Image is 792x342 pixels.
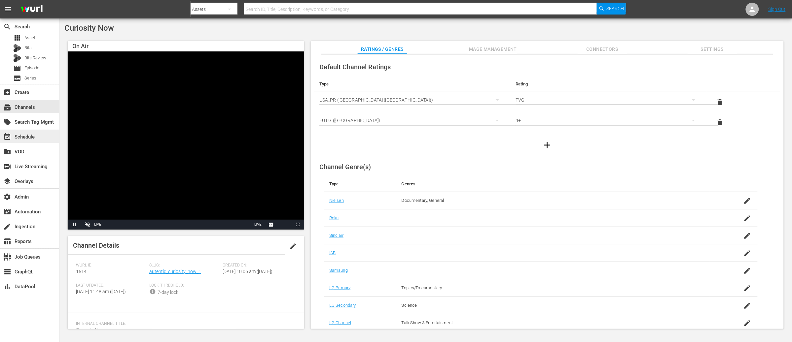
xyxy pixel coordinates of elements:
span: Bits Review [24,55,46,61]
table: simple table [314,76,780,133]
span: Reports [3,237,11,245]
span: Schedule [3,133,11,141]
span: Slug: [149,263,219,268]
a: IAB [329,250,336,255]
span: Search Tag Mgmt [3,118,11,126]
a: LG Secondary [329,303,356,308]
button: Picture-in-Picture [278,220,291,230]
span: delete [716,118,724,126]
a: LG Channel [329,320,351,325]
span: menu [4,5,12,13]
a: LG Primary [329,285,350,290]
button: Captions [265,220,278,230]
th: Rating [511,76,707,92]
div: EU LG ([GEOGRAPHIC_DATA]) [319,111,505,130]
div: Bits [13,44,21,52]
span: Series [24,75,36,81]
span: Settings [688,45,737,53]
span: Last Updated: [76,283,146,288]
a: Roku [329,215,339,220]
span: info [149,288,156,295]
div: TVG [516,91,702,109]
span: Bits [24,45,32,51]
span: DataPool [3,283,11,291]
span: Curiosity Now [64,23,114,33]
button: delete [712,114,728,130]
span: Create [3,88,11,96]
button: edit [285,238,301,254]
span: delete [716,98,724,106]
span: Internal Channel Title: [76,321,293,326]
a: Sign Out [769,7,786,12]
button: Pause [68,220,81,230]
span: LIVE [254,223,262,226]
span: [DATE] 11:48 am ([DATE]) [76,289,126,294]
span: 1514 [76,269,87,274]
span: Episode [24,65,39,71]
div: USA_PR ([GEOGRAPHIC_DATA] ([GEOGRAPHIC_DATA])) [319,91,505,109]
span: Default Channel Ratings [319,63,391,71]
span: Admin [3,193,11,201]
span: GraphQL [3,268,11,276]
button: delete [712,94,728,110]
span: Job Queues [3,253,11,261]
button: Search [597,3,626,15]
span: Channel Details [73,241,119,249]
button: Seek to live, currently playing live [251,220,265,230]
span: Live Streaming [3,163,11,171]
span: Lock Threshold: [149,283,219,288]
span: Search [607,3,624,15]
span: Ingestion [3,223,11,231]
a: autentic_curiosity_now_1 [149,269,201,274]
a: Samsung [329,268,348,273]
div: 4+ [516,111,702,130]
span: Image Management [468,45,517,53]
span: Asset [24,35,35,41]
span: Curiosity Now [76,327,105,332]
img: ans4CAIJ8jUAAAAAAAAAAAAAAAAAAAAAAAAgQb4GAAAAAAAAAAAAAAAAAAAAAAAAJMjXAAAAAAAAAAAAAAAAAAAAAAAAgAT5G... [16,2,48,17]
span: edit [289,242,297,250]
th: Genres [396,176,709,192]
div: Video Player [68,51,304,230]
span: Created On: [223,263,293,268]
span: [DATE] 10:06 am ([DATE]) [223,269,272,274]
span: VOD [3,148,11,156]
th: Type [324,176,396,192]
div: LIVE [94,220,101,230]
span: Asset [13,34,21,42]
span: Automation [3,208,11,216]
button: Unmute [81,220,94,230]
span: Channels [3,103,11,111]
span: Overlays [3,177,11,185]
div: Bits Review [13,54,21,62]
span: Connectors [578,45,627,53]
span: Search [3,23,11,31]
span: Wurl ID: [76,263,146,268]
div: 7-day lock [158,289,178,296]
button: Fullscreen [291,220,304,230]
span: Ratings / Genres [358,45,407,53]
span: Channel Genre(s) [319,163,371,171]
a: Nielsen [329,198,344,203]
a: Sinclair [329,233,343,238]
span: Series [13,74,21,82]
span: Episode [13,64,21,72]
span: On Air [72,43,89,49]
th: Type [314,76,511,92]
